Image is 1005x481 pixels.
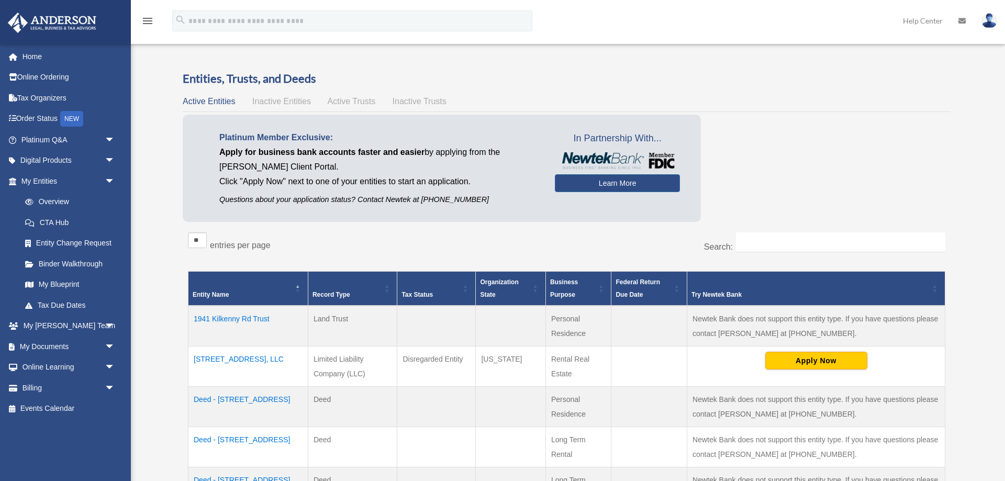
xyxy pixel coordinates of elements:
td: Newtek Bank does not support this entity type. If you have questions please contact [PERSON_NAME]... [687,386,945,427]
span: Active Trusts [328,97,376,106]
span: Tax Status [401,291,433,298]
p: by applying from the [PERSON_NAME] Client Portal. [219,145,539,174]
span: Federal Return Due Date [616,278,660,298]
a: My Entitiesarrow_drop_down [7,171,126,192]
td: Newtek Bank does not support this entity type. If you have questions please contact [PERSON_NAME]... [687,427,945,467]
button: Apply Now [765,352,867,370]
div: Try Newtek Bank [691,288,929,301]
span: Inactive Entities [252,97,311,106]
a: Learn More [555,174,680,192]
td: [STREET_ADDRESS], LLC [188,346,308,386]
img: Anderson Advisors Platinum Portal [5,13,99,33]
th: Record Type: Activate to sort [308,271,397,306]
td: Land Trust [308,306,397,346]
img: NewtekBankLogoSM.png [560,152,675,169]
a: My Blueprint [15,274,126,295]
a: Events Calendar [7,398,131,419]
span: Active Entities [183,97,235,106]
th: Tax Status: Activate to sort [397,271,476,306]
a: Overview [15,192,120,212]
span: Record Type [312,291,350,298]
span: Business Purpose [550,278,578,298]
span: arrow_drop_down [105,129,126,151]
a: Digital Productsarrow_drop_down [7,150,131,171]
td: [US_STATE] [476,346,545,386]
th: Entity Name: Activate to invert sorting [188,271,308,306]
span: In Partnership With... [555,130,680,147]
td: Long Term Rental [545,427,611,467]
a: Tax Organizers [7,87,131,108]
span: Organization State [480,278,518,298]
td: Deed - [STREET_ADDRESS] [188,386,308,427]
a: Online Learningarrow_drop_down [7,357,131,378]
div: NEW [60,111,83,127]
img: User Pic [981,13,997,28]
a: Home [7,46,131,67]
span: arrow_drop_down [105,377,126,399]
span: arrow_drop_down [105,150,126,172]
i: menu [141,15,154,27]
a: Order StatusNEW [7,108,131,130]
h3: Entities, Trusts, and Deeds [183,71,951,87]
label: Search: [704,242,733,251]
td: Deed [308,427,397,467]
a: Binder Walkthrough [15,253,126,274]
span: Entity Name [193,291,229,298]
a: My [PERSON_NAME] Teamarrow_drop_down [7,316,131,337]
p: Click "Apply Now" next to one of your entities to start an application. [219,174,539,189]
a: Tax Due Dates [15,295,126,316]
td: Deed [308,386,397,427]
td: Rental Real Estate [545,346,611,386]
td: Personal Residence [545,386,611,427]
span: Apply for business bank accounts faster and easier [219,148,425,156]
td: Deed - [STREET_ADDRESS] [188,427,308,467]
th: Try Newtek Bank : Activate to sort [687,271,945,306]
a: Entity Change Request [15,233,126,254]
span: arrow_drop_down [105,171,126,192]
a: menu [141,18,154,27]
a: CTA Hub [15,212,126,233]
th: Organization State: Activate to sort [476,271,545,306]
i: search [175,14,186,26]
a: Billingarrow_drop_down [7,377,131,398]
td: Newtek Bank does not support this entity type. If you have questions please contact [PERSON_NAME]... [687,306,945,346]
td: Disregarded Entity [397,346,476,386]
label: entries per page [210,241,271,250]
span: Inactive Trusts [393,97,446,106]
th: Federal Return Due Date: Activate to sort [611,271,687,306]
td: Personal Residence [545,306,611,346]
th: Business Purpose: Activate to sort [545,271,611,306]
a: Online Ordering [7,67,131,88]
a: My Documentsarrow_drop_down [7,336,131,357]
a: Platinum Q&Aarrow_drop_down [7,129,131,150]
td: 1941 Kilkenny Rd Trust [188,306,308,346]
p: Platinum Member Exclusive: [219,130,539,145]
p: Questions about your application status? Contact Newtek at [PHONE_NUMBER] [219,193,539,206]
span: arrow_drop_down [105,357,126,378]
span: arrow_drop_down [105,336,126,357]
span: arrow_drop_down [105,316,126,337]
td: Limited Liability Company (LLC) [308,346,397,386]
